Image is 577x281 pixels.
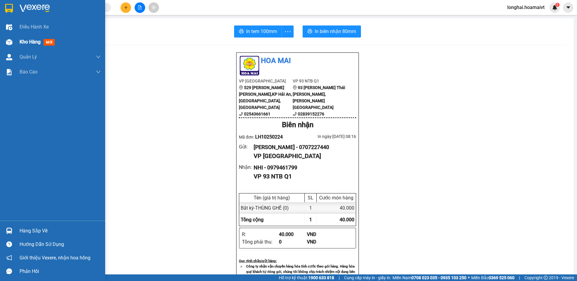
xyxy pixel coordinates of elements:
[6,241,12,247] span: question-circle
[6,69,12,75] img: solution-icon
[5,6,14,12] span: Gửi:
[239,55,356,67] li: Hoa Mai
[138,5,142,10] span: file-add
[309,217,312,223] span: 1
[244,112,270,116] b: 02543661661
[51,27,93,35] div: 0979461799
[121,2,131,13] button: plus
[279,274,334,281] span: Hỗ trợ kỹ thuật:
[279,231,307,238] div: 40.000
[255,134,283,140] span: LH10250224
[6,268,12,274] span: message
[20,226,101,235] div: Hàng sắp về
[5,39,48,46] div: 40.000
[254,151,351,161] div: VP [GEOGRAPHIC_DATA]
[246,264,355,279] strong: Công ty nhận vận chuyển hàng hóa tính cước theo gói hàng. Hàng hóa quý khách tự đóng gói, chúng t...
[254,163,351,172] div: NHI - 0979461799
[282,28,293,35] span: more
[306,195,315,201] div: SL
[563,2,573,13] button: caret-down
[307,231,335,238] div: VND
[20,68,38,76] span: Báo cáo
[519,274,520,281] span: |
[234,25,282,37] button: printerIn tem 100mm
[293,78,347,84] li: VP 93 NTB Q1
[303,25,361,37] button: printerIn biên nhận 80mm
[44,39,55,46] span: mới
[239,29,244,34] span: printer
[254,172,351,181] div: VP 93 NTB Q1
[298,112,324,116] b: 02839152276
[544,276,548,280] span: copyright
[340,217,354,223] span: 40.000
[239,85,292,110] b: 529 [PERSON_NAME] [PERSON_NAME],KP Hải An, [GEOGRAPHIC_DATA], [GEOGRAPHIC_DATA]
[51,5,93,19] div: 93 NTB Q1
[241,217,264,223] span: Tổng cộng
[293,85,297,90] span: environment
[308,275,334,280] strong: 1900 633 818
[239,55,260,76] img: logo.jpg
[124,5,128,10] span: plus
[468,277,470,279] span: ⚪️
[241,205,289,211] span: Bất kỳ - THÙNG GHẾ (0)
[6,39,12,45] img: warehouse-icon
[20,53,37,61] span: Quản Lý
[307,29,312,34] span: printer
[148,2,159,13] button: aim
[293,85,345,110] b: 93 [PERSON_NAME] Thái [PERSON_NAME], [PERSON_NAME][GEOGRAPHIC_DATA]
[239,112,243,116] span: phone
[5,12,47,19] div: THAO
[239,78,293,84] li: VP [GEOGRAPHIC_DATA]
[5,4,13,13] img: logo-vxr
[282,25,294,37] button: more
[6,255,12,261] span: notification
[96,70,101,74] span: down
[239,133,298,141] div: Mã đơn:
[20,267,101,276] div: Phản hồi
[552,5,557,10] img: icon-new-feature
[344,274,391,281] span: Cung cấp máy in - giấy in:
[502,4,549,11] span: longhai.hoamaivt
[317,202,356,214] div: 40.000
[489,275,514,280] strong: 0369 525 060
[5,5,47,12] div: Long Hải
[239,258,356,264] div: Quy định nhận/gửi hàng :
[242,231,279,238] div: R :
[5,39,10,46] span: R :
[239,163,254,171] div: Nhận :
[20,23,49,31] span: Điều hành xe
[315,28,356,35] span: In biên nhận 80mm
[135,2,145,13] button: file-add
[241,195,303,201] div: Tên (giá trị hàng)
[293,112,297,116] span: phone
[566,5,571,10] span: caret-down
[555,3,560,7] sup: 1
[242,238,279,246] div: Tổng phải thu :
[307,238,335,246] div: VND
[339,274,340,281] span: |
[5,19,47,28] div: 0707227440
[6,24,12,30] img: warehouse-icon
[239,119,356,131] div: Biên nhận
[392,274,466,281] span: Miền Nam
[151,5,156,10] span: aim
[411,275,466,280] strong: 0708 023 035 - 0935 103 250
[51,19,93,27] div: NHI
[20,254,90,262] span: Giới thiệu Vexere, nhận hoa hồng
[254,143,351,151] div: [PERSON_NAME] - 0707227440
[246,28,277,35] span: In tem 100mm
[239,85,243,90] span: environment
[556,3,558,7] span: 1
[471,274,514,281] span: Miền Bắc
[51,6,66,12] span: Nhận:
[239,143,254,151] div: Gửi :
[20,39,41,45] span: Kho hàng
[20,240,101,249] div: Hướng dẫn sử dụng
[298,133,356,140] div: In ngày: [DATE] 08:16
[96,55,101,59] span: down
[279,238,307,246] div: 0
[318,195,354,201] div: Cước món hàng
[6,54,12,60] img: warehouse-icon
[6,228,12,234] img: warehouse-icon
[305,202,317,214] div: 1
